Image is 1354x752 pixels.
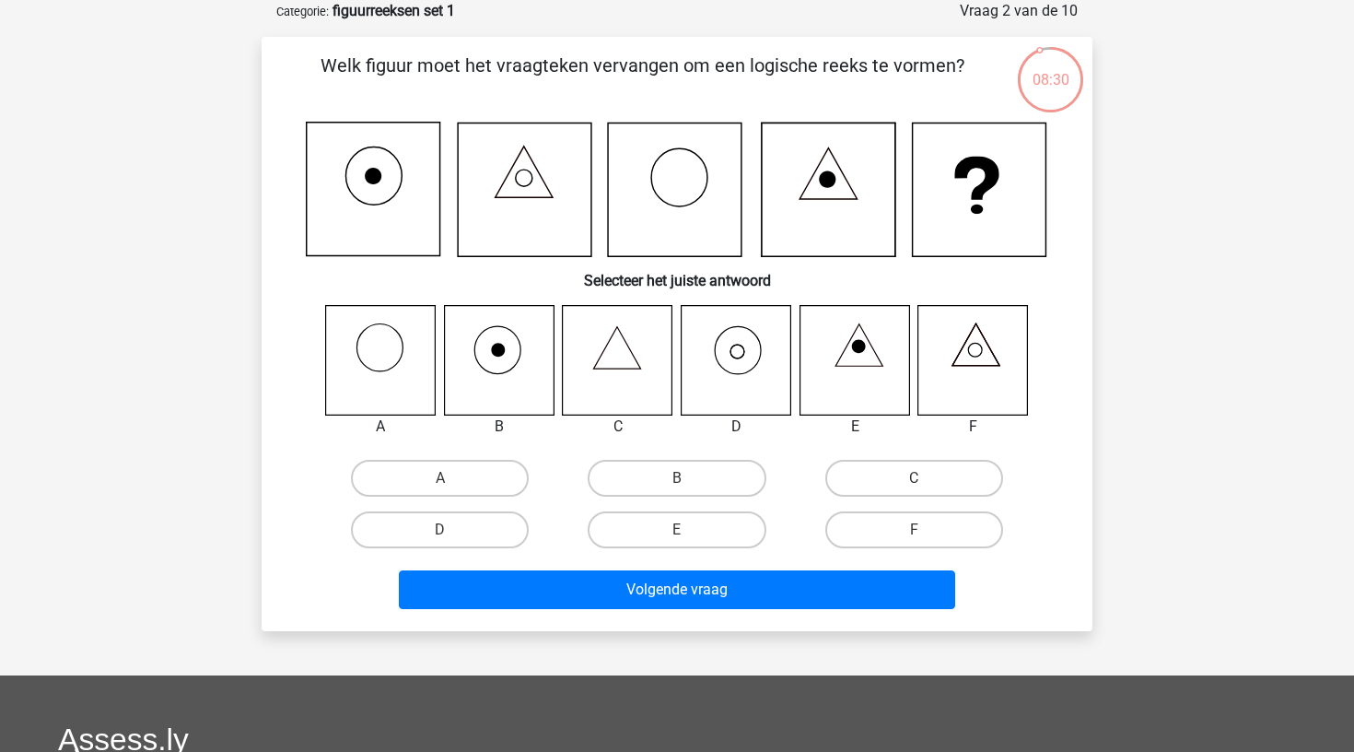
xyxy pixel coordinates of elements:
p: Welk figuur moet het vraagteken vervangen om een logische reeks te vormen? [291,52,994,107]
strong: figuurreeksen set 1 [333,2,455,19]
label: D [351,511,529,548]
div: A [311,416,450,438]
button: Volgende vraag [399,570,956,609]
div: 08:30 [1016,45,1085,91]
div: F [904,416,1043,438]
label: B [588,460,765,497]
label: F [825,511,1003,548]
label: E [588,511,765,548]
div: D [667,416,806,438]
div: B [430,416,569,438]
div: E [786,416,925,438]
small: Categorie: [276,5,329,18]
label: A [351,460,529,497]
label: C [825,460,1003,497]
div: C [548,416,687,438]
h6: Selecteer het juiste antwoord [291,257,1063,289]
